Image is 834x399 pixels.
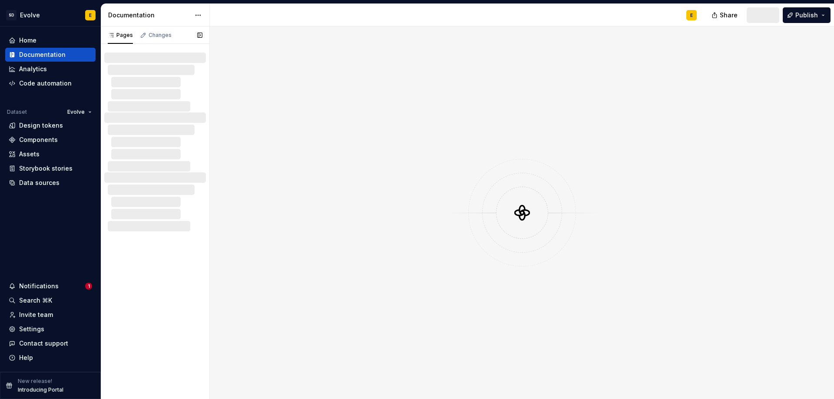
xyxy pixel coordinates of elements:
[5,62,96,76] a: Analytics
[19,325,44,333] div: Settings
[19,164,73,173] div: Storybook stories
[19,282,59,290] div: Notifications
[6,10,17,20] div: SD
[18,386,63,393] p: Introducing Portal
[19,150,40,158] div: Assets
[5,76,96,90] a: Code automation
[7,109,27,115] div: Dataset
[63,106,96,118] button: Evolve
[783,7,831,23] button: Publish
[5,322,96,336] a: Settings
[690,12,693,19] div: E
[5,351,96,365] button: Help
[108,32,133,39] div: Pages
[19,339,68,348] div: Contact support
[67,109,85,115] span: Evolve
[5,279,96,293] button: Notifications1
[5,293,96,307] button: Search ⌘K
[20,11,40,20] div: Evolve
[5,48,96,62] a: Documentation
[5,308,96,322] a: Invite team
[85,283,92,290] span: 1
[89,12,92,19] div: E
[707,7,743,23] button: Share
[19,296,52,305] div: Search ⌘K
[18,378,52,385] p: New release!
[795,11,818,20] span: Publish
[19,36,36,45] div: Home
[19,353,33,362] div: Help
[720,11,738,20] span: Share
[19,79,72,88] div: Code automation
[5,147,96,161] a: Assets
[5,33,96,47] a: Home
[149,32,172,39] div: Changes
[19,178,60,187] div: Data sources
[19,310,53,319] div: Invite team
[19,65,47,73] div: Analytics
[19,50,66,59] div: Documentation
[5,119,96,132] a: Design tokens
[108,11,190,20] div: Documentation
[19,121,63,130] div: Design tokens
[5,336,96,350] button: Contact support
[2,6,99,24] button: SDEvolveE
[5,162,96,175] a: Storybook stories
[5,133,96,147] a: Components
[5,176,96,190] a: Data sources
[19,135,58,144] div: Components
